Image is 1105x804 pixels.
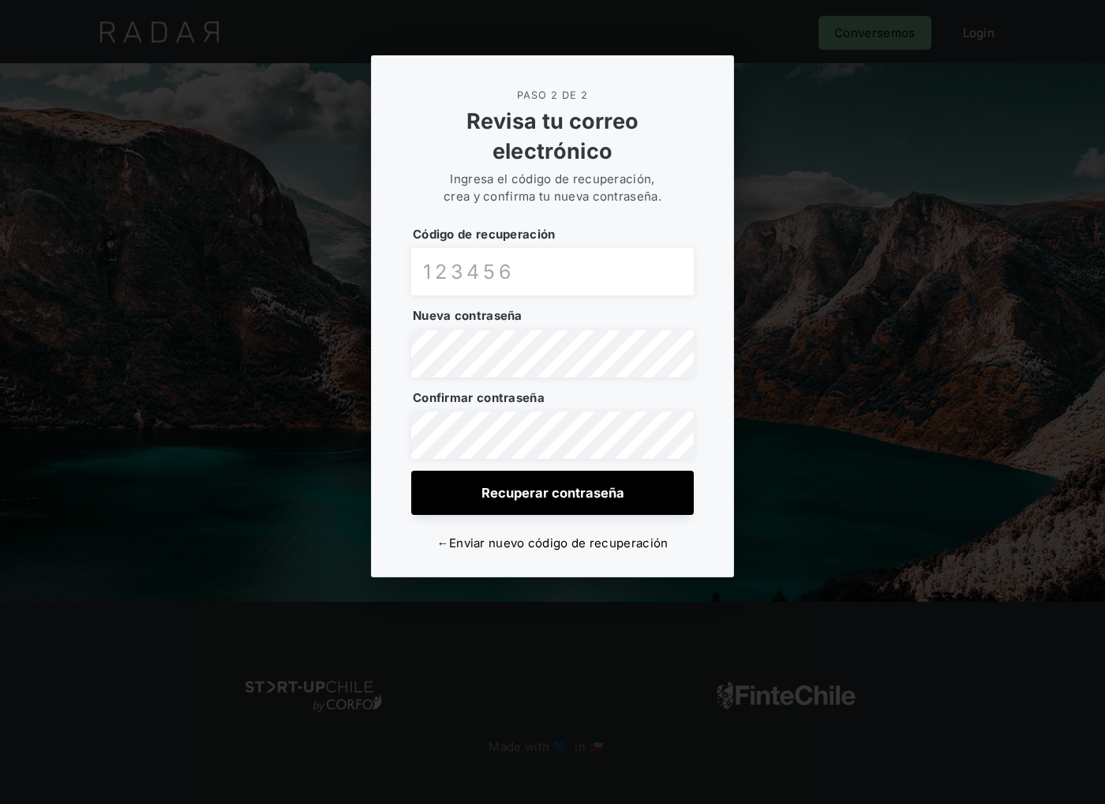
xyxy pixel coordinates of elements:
label: Código de recuperación [411,226,694,244]
label: Confirmar contraseña [411,389,694,408]
label: Nueva contraseña [411,307,694,325]
strong: ← [437,535,449,550]
div: ←Enviar nuevo código de recuperación [437,535,669,553]
input: Reset Code [411,248,694,295]
input: Recuperar contraseña [411,471,694,515]
span: Enviar nuevo código de recuperación [449,535,669,550]
div: PASO 2 DE 2 [411,88,694,103]
div: Ingresa el código de recuperación, crea y confirma tu nueva contraseña. [440,171,665,206]
div: Revisa tu correo electrónico [411,107,694,167]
